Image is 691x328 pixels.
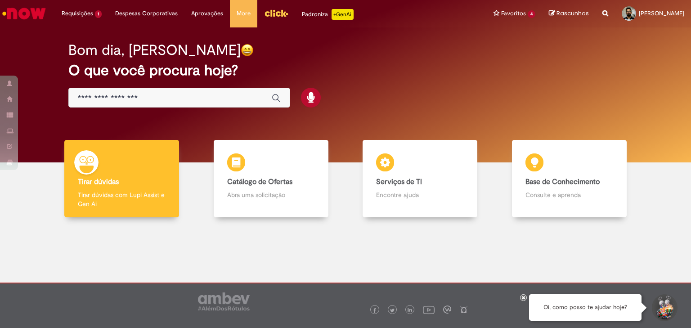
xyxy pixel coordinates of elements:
[1,4,47,22] img: ServiceNow
[525,177,600,186] b: Base de Conhecimento
[62,9,93,18] span: Requisições
[460,306,468,314] img: logo_footer_naosei.png
[408,308,412,313] img: logo_footer_linkedin.png
[651,294,678,321] button: Iniciar Conversa de Suporte
[191,9,223,18] span: Aprovações
[227,177,292,186] b: Catálogo de Ofertas
[47,140,197,218] a: Tirar dúvidas Tirar dúvidas com Lupi Assist e Gen Ai
[241,44,254,57] img: happy-face.png
[345,140,495,218] a: Serviços de TI Encontre ajuda
[372,308,377,313] img: logo_footer_facebook.png
[78,177,119,186] b: Tirar dúvidas
[525,190,613,199] p: Consulte e aprenda
[443,306,451,314] img: logo_footer_workplace.png
[197,140,346,218] a: Catálogo de Ofertas Abra uma solicitação
[639,9,684,17] span: [PERSON_NAME]
[78,190,166,208] p: Tirar dúvidas com Lupi Assist e Gen Ai
[68,63,623,78] h2: O que você procura hoje?
[302,9,354,20] div: Padroniza
[237,9,251,18] span: More
[68,42,241,58] h2: Bom dia, [PERSON_NAME]
[556,9,589,18] span: Rascunhos
[528,10,535,18] span: 4
[376,190,464,199] p: Encontre ajuda
[390,308,395,313] img: logo_footer_twitter.png
[264,6,288,20] img: click_logo_yellow_360x200.png
[501,9,526,18] span: Favoritos
[495,140,644,218] a: Base de Conhecimento Consulte e aprenda
[198,292,250,310] img: logo_footer_ambev_rotulo_gray.png
[529,294,642,321] div: Oi, como posso te ajudar hoje?
[423,304,435,315] img: logo_footer_youtube.png
[549,9,589,18] a: Rascunhos
[227,190,315,199] p: Abra uma solicitação
[376,177,422,186] b: Serviços de TI
[115,9,178,18] span: Despesas Corporativas
[95,10,102,18] span: 1
[332,9,354,20] p: +GenAi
